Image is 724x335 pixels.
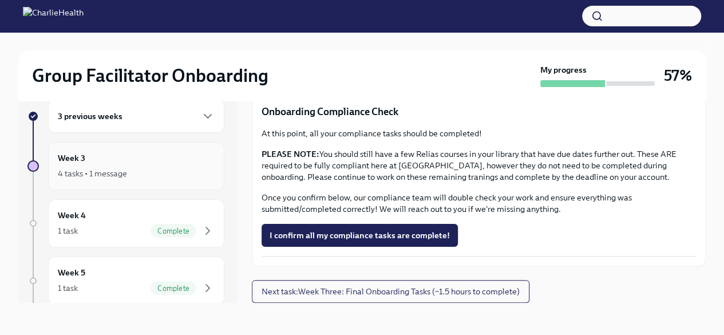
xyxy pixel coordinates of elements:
[32,64,268,87] h2: Group Facilitator Onboarding
[58,168,127,179] div: 4 tasks • 1 message
[151,227,196,235] span: Complete
[262,148,696,183] p: You should still have a few Relias courses in your library that have due dates further out. These...
[58,225,78,237] div: 1 task
[58,152,85,164] h6: Week 3
[262,192,696,215] p: Once you confirm below, our compliance team will double check your work and ensure everything was...
[58,110,122,123] h6: 3 previous weeks
[58,282,78,294] div: 1 task
[262,286,520,297] span: Next task : Week Three: Final Onboarding Tasks (~1.5 hours to complete)
[58,266,85,279] h6: Week 5
[262,105,696,119] p: Onboarding Compliance Check
[27,257,224,305] a: Week 51 taskComplete
[23,7,84,25] img: CharlieHealth
[27,199,224,247] a: Week 41 taskComplete
[252,280,529,303] button: Next task:Week Three: Final Onboarding Tasks (~1.5 hours to complete)
[262,224,458,247] button: I confirm all my compliance tasks are complete!
[664,65,692,86] h3: 57%
[48,100,224,133] div: 3 previous weeks
[151,284,196,293] span: Complete
[270,230,450,241] span: I confirm all my compliance tasks are complete!
[540,64,587,76] strong: My progress
[262,128,696,139] p: At this point, all your compliance tasks should be completed!
[58,209,86,222] h6: Week 4
[27,142,224,190] a: Week 34 tasks • 1 message
[262,149,319,159] strong: PLEASE NOTE:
